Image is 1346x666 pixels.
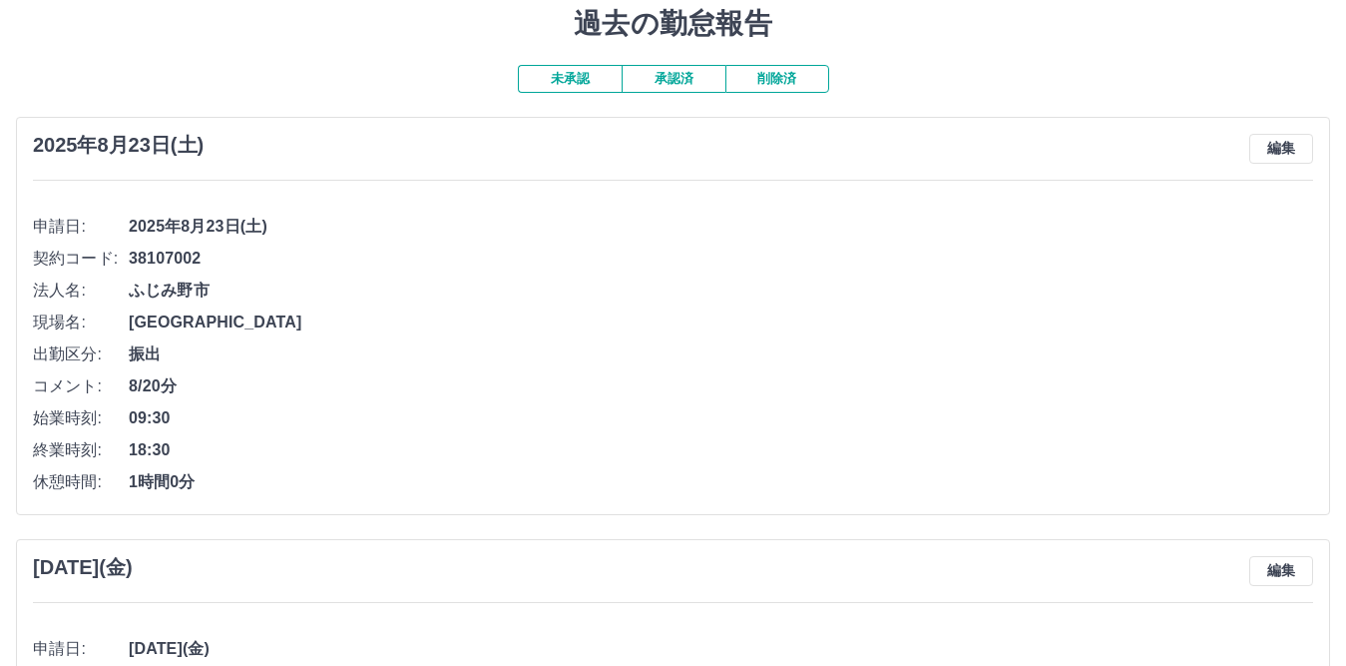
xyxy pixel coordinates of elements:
span: 法人名: [33,279,129,303]
span: 契約コード: [33,247,129,271]
span: 8/20分 [129,374,1313,398]
button: 削除済 [725,65,829,93]
span: 終業時刻: [33,438,129,462]
button: 編集 [1249,134,1313,164]
span: 申請日: [33,637,129,661]
span: 38107002 [129,247,1313,271]
button: 編集 [1249,556,1313,586]
span: 18:30 [129,438,1313,462]
span: 2025年8月23日(土) [129,215,1313,239]
h3: [DATE](金) [33,556,133,579]
span: 休憩時間: [33,470,129,494]
span: ふじみ野市 [129,279,1313,303]
span: [DATE](金) [129,637,1313,661]
button: 未承認 [518,65,622,93]
span: コメント: [33,374,129,398]
button: 承認済 [622,65,725,93]
span: 09:30 [129,406,1313,430]
span: 1時間0分 [129,470,1313,494]
span: 現場名: [33,311,129,334]
h3: 2025年8月23日(土) [33,134,204,157]
span: 振出 [129,342,1313,366]
span: 申請日: [33,215,129,239]
span: 出勤区分: [33,342,129,366]
h1: 過去の勤怠報告 [16,7,1330,41]
span: 始業時刻: [33,406,129,430]
span: [GEOGRAPHIC_DATA] [129,311,1313,334]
